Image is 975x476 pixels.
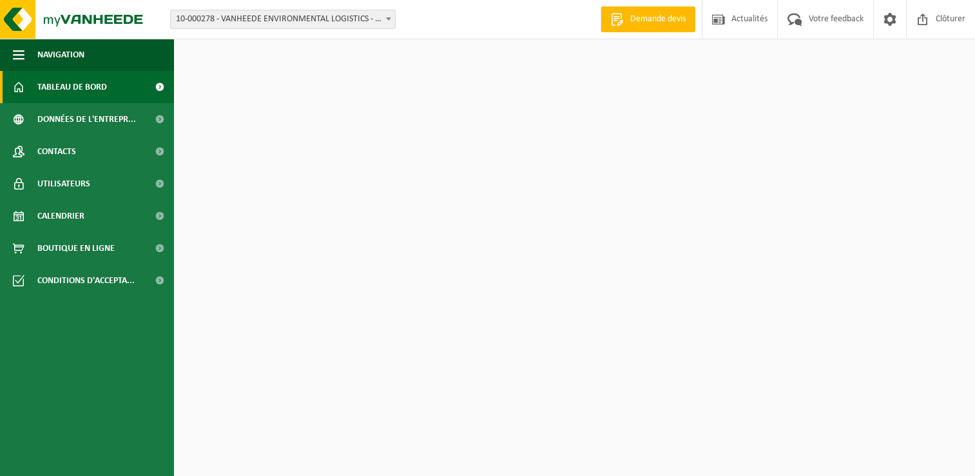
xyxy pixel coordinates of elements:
[37,71,107,103] span: Tableau de bord
[37,232,115,264] span: Boutique en ligne
[37,168,90,200] span: Utilisateurs
[37,264,135,297] span: Conditions d'accepta...
[170,10,396,29] span: 10-000278 - VANHEEDE ENVIRONMENTAL LOGISTICS - QUEVY - QUÉVY-LE-GRAND
[627,13,689,26] span: Demande devis
[37,103,136,135] span: Données de l'entrepr...
[601,6,695,32] a: Demande devis
[37,39,84,71] span: Navigation
[37,135,76,168] span: Contacts
[171,10,395,28] span: 10-000278 - VANHEEDE ENVIRONMENTAL LOGISTICS - QUEVY - QUÉVY-LE-GRAND
[37,200,84,232] span: Calendrier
